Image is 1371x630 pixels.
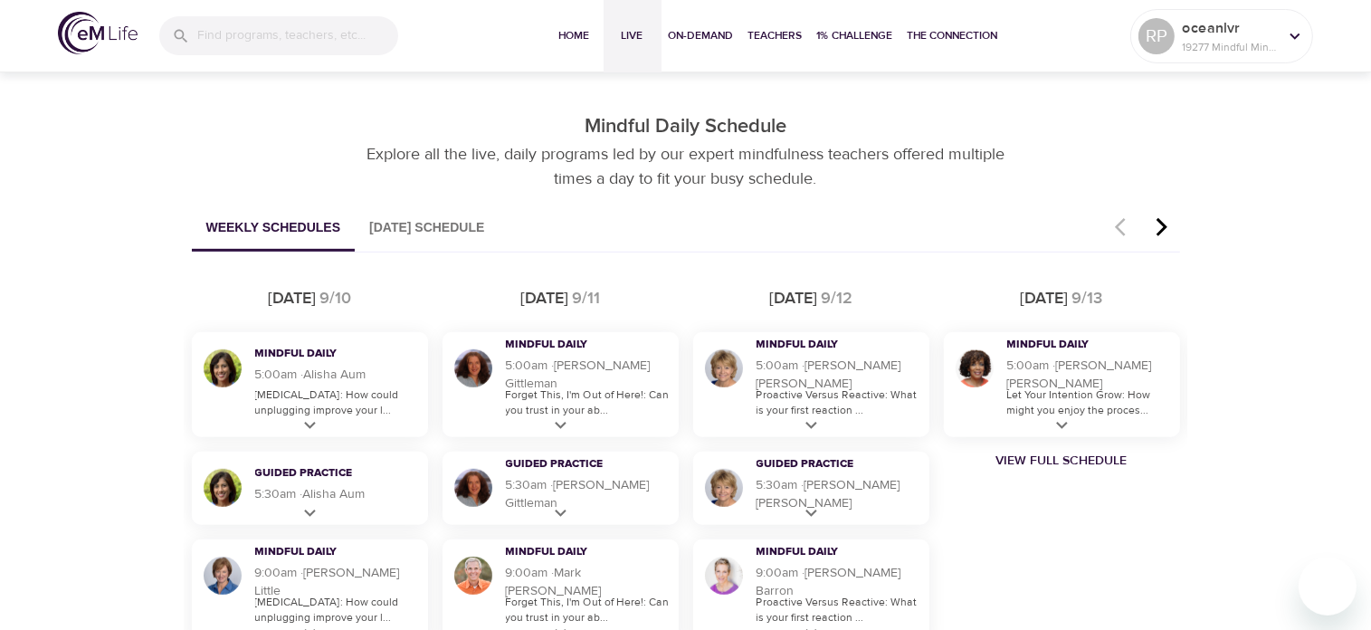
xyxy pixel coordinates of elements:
span: Home [553,26,596,45]
h3: Mindful Daily [255,347,395,362]
div: 9/11 [572,287,600,310]
div: [DATE] [769,287,817,310]
iframe: Button to launch messaging window [1299,558,1357,616]
span: Live [611,26,654,45]
p: Forget This, I'm Out of Here!: Can you trust in your ab... [506,387,670,418]
h5: 5:30am · Alisha Aum [255,485,419,503]
img: Lisa Wickham [702,466,746,510]
h5: 5:30am · [PERSON_NAME] [PERSON_NAME] [757,476,920,512]
p: Let Your Intention Grow: How might you enjoy the proces... [1007,387,1171,418]
div: RP [1138,18,1175,54]
span: 1% Challenge [817,26,893,45]
img: Janet Alston Jackson [953,347,996,390]
h3: Mindful Daily [757,545,897,560]
a: View Full Schedule [937,452,1187,470]
span: On-Demand [669,26,734,45]
p: Proactive Versus Reactive: What is your first reaction ... [757,387,920,418]
div: [DATE] [268,287,316,310]
input: Find programs, teachers, etc... [197,16,398,55]
img: Alisha Aum [201,347,244,390]
img: Kelly Barron [702,554,746,597]
span: Teachers [748,26,803,45]
h5: 5:30am · [PERSON_NAME] Gittleman [506,476,670,512]
img: Alisha Aum [201,466,244,510]
h3: Guided Practice [506,457,646,472]
img: Mark Pirtle [452,554,495,597]
h3: Guided Practice [255,466,395,482]
h5: 5:00am · [PERSON_NAME] [PERSON_NAME] [757,357,920,393]
img: Cindy Gittleman [452,347,495,390]
div: 9/12 [821,287,852,310]
img: Cindy Gittleman [452,466,495,510]
div: [DATE] [1021,287,1069,310]
button: Weekly Schedules [192,205,356,252]
p: [MEDICAL_DATA]: How could unplugging improve your l... [255,595,419,625]
p: [MEDICAL_DATA]: How could unplugging improve your l... [255,387,419,418]
h5: 9:00am · [PERSON_NAME] Little [255,564,419,600]
span: The Connection [908,26,998,45]
h3: Guided Practice [757,457,897,472]
h5: 9:00am · [PERSON_NAME] Barron [757,564,920,600]
img: Lisa Wickham [702,347,746,390]
div: [DATE] [520,287,568,310]
h3: Mindful Daily [506,338,646,353]
h3: Mindful Daily [506,545,646,560]
h5: 5:00am · [PERSON_NAME] Gittleman [506,357,670,393]
p: Proactive Versus Reactive: What is your first reaction ... [757,595,920,625]
p: Mindful Daily Schedule [177,112,1195,142]
img: Kerry Little [201,554,244,597]
h5: 5:00am · [PERSON_NAME] [PERSON_NAME] [1007,357,1171,393]
h3: Mindful Daily [255,545,395,560]
div: 9/10 [319,287,351,310]
div: 9/13 [1072,287,1103,310]
h5: 9:00am · Mark [PERSON_NAME] [506,564,670,600]
img: logo [58,12,138,54]
button: [DATE] Schedule [355,205,499,252]
p: oceanlvr [1182,17,1278,39]
h5: 5:00am · Alisha Aum [255,366,419,384]
p: Forget This, I'm Out of Here!: Can you trust in your ab... [506,595,670,625]
p: Explore all the live, daily programs led by our expert mindfulness teachers offered multiple time... [347,142,1025,191]
h3: Mindful Daily [757,338,897,353]
p: 19277 Mindful Minutes [1182,39,1278,55]
h3: Mindful Daily [1007,338,1147,353]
